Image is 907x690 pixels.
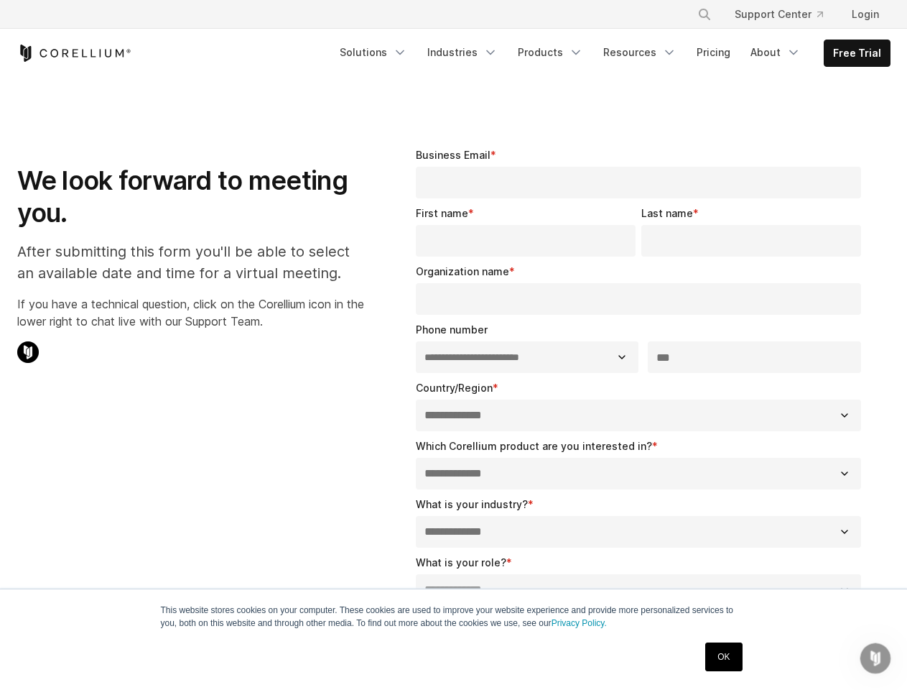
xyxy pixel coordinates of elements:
button: Search [692,1,717,27]
a: Login [840,1,890,27]
div: Navigation Menu [680,1,890,27]
a: Support Center [723,1,834,27]
p: If you have a technical question, click on the Corellium icon in the lower right to chat live wit... [17,295,364,330]
a: About [742,40,809,65]
a: Industries [419,40,506,65]
a: Free Trial [824,40,890,66]
span: Organization name [416,265,509,277]
div: Navigation Menu [331,40,890,67]
a: OK [705,643,742,671]
a: Solutions [331,40,416,65]
a: Privacy Policy. [552,618,607,628]
a: Resources [595,40,685,65]
p: This website stores cookies on your computer. These cookies are used to improve your website expe... [161,604,747,630]
span: Which Corellium product are you interested in? [416,440,652,452]
iframe: Intercom live chat [858,641,893,676]
span: Business Email [416,149,490,161]
h1: We look forward to meeting you. [17,165,364,229]
a: Corellium Home [17,45,131,62]
a: Pricing [688,40,739,65]
span: Last name [641,207,693,219]
span: First name [416,207,468,219]
a: Products [509,40,592,65]
span: Country/Region [416,382,493,394]
span: What is your role? [416,556,506,569]
p: After submitting this form you'll be able to select an available date and time for a virtual meet... [17,241,364,284]
span: What is your industry? [416,498,528,510]
span: Phone number [416,323,488,336]
img: Corellium Chat Icon [17,341,39,363]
